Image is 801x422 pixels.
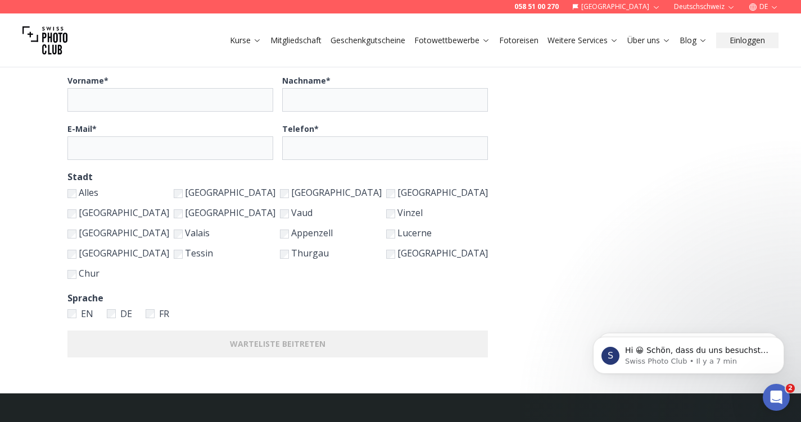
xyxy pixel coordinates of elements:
label: Chur [67,265,169,281]
b: Telefon * [282,123,319,134]
label: [GEOGRAPHIC_DATA] [174,185,275,200]
label: [GEOGRAPHIC_DATA] [67,205,169,221]
input: E-Mail* [67,136,273,160]
label: [GEOGRAPHIC_DATA] [386,245,488,261]
input: Chur [67,270,76,279]
input: [GEOGRAPHIC_DATA] [280,189,289,198]
input: [GEOGRAPHIC_DATA] [386,250,395,259]
input: Thurgau [280,250,289,259]
button: Einloggen [716,33,779,48]
label: [GEOGRAPHIC_DATA] [386,185,488,200]
label: [GEOGRAPHIC_DATA] [174,205,275,221]
input: Vaud [280,209,289,218]
label: Tessin [174,245,275,261]
button: Geschenkgutscheine [326,33,410,48]
a: Mitgliedschaft [270,35,322,46]
span: EN [81,306,93,322]
label: Appenzell [280,225,382,241]
input: language english [67,309,76,318]
span: FR [159,306,169,322]
label: Valais [174,225,275,241]
a: Fotoreisen [499,35,538,46]
span: 2 [786,384,795,393]
input: Appenzell [280,230,289,238]
b: Nachname * [282,75,331,86]
input: Alles [67,189,76,198]
a: Über uns [627,35,671,46]
b: Vorname * [67,75,108,86]
button: Mitgliedschaft [266,33,326,48]
label: [GEOGRAPHIC_DATA] [67,225,169,241]
a: Geschenkgutscheine [331,35,405,46]
a: Fotowettbewerbe [414,35,490,46]
button: Über uns [623,33,675,48]
label: [GEOGRAPHIC_DATA] [280,185,382,200]
b: E-Mail * [67,123,97,134]
input: Telefon* [282,136,488,160]
label: Thurgau [280,245,382,261]
a: Blog [680,35,707,46]
img: Swiss photo club [22,18,67,63]
input: [GEOGRAPHIC_DATA] [174,209,183,218]
input: Tessin [174,250,183,259]
input: [GEOGRAPHIC_DATA] [67,209,76,218]
input: Vorname* [67,88,273,112]
a: Kurse [230,35,261,46]
label: [GEOGRAPHIC_DATA] [67,245,169,261]
button: Fotowettbewerbe [410,33,495,48]
b: Sprache [67,292,103,304]
iframe: Intercom live chat [763,384,790,411]
input: language french [146,309,155,318]
input: Lucerne [386,230,395,238]
span: DE [120,306,132,322]
input: [GEOGRAPHIC_DATA] [67,230,76,238]
input: [GEOGRAPHIC_DATA] [174,189,183,198]
a: 058 51 00 270 [514,2,559,11]
button: Kurse [225,33,266,48]
input: Valais [174,230,183,238]
label: Vaud [280,205,382,221]
label: Vinzel [386,205,488,221]
button: Weitere Services [543,33,623,48]
a: Weitere Services [547,35,618,46]
button: WARTELISTE BEITRETEN [67,331,488,357]
b: WARTELISTE BEITRETEN [230,338,325,350]
input: [GEOGRAPHIC_DATA] [67,250,76,259]
button: Fotoreisen [495,33,543,48]
input: Nachname* [282,88,488,112]
input: language german [107,309,116,318]
input: Vinzel [386,209,395,218]
iframe: Intercom notifications message [576,313,801,392]
b: Stadt [67,169,488,185]
input: [GEOGRAPHIC_DATA] [386,189,395,198]
label: Alles [67,185,169,200]
button: Blog [675,33,712,48]
label: Lucerne [386,225,488,241]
